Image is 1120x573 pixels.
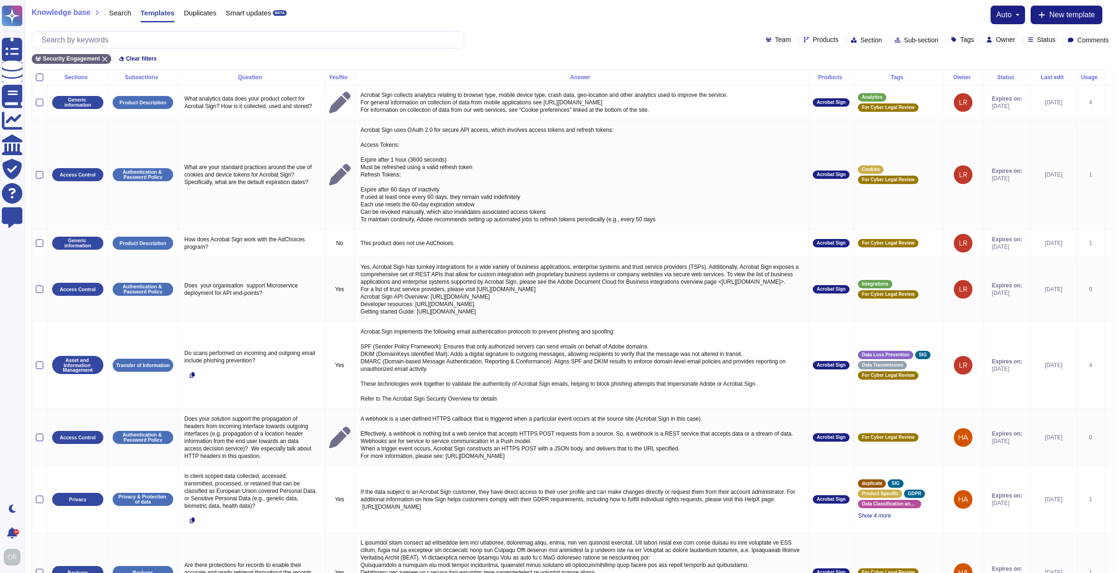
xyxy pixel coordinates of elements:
p: How does Acrobat Sign work with the AdChoices program? [182,233,321,253]
div: Tags [858,75,939,80]
span: Smart updates [226,9,271,16]
img: user [954,165,972,184]
span: Acrobat Sign [816,363,845,368]
p: Authentication & Password Policy [116,170,170,179]
span: Comments [1077,37,1109,43]
p: Access Control [60,172,95,177]
div: Products [813,75,850,80]
span: New template [1049,11,1095,19]
button: New template [1031,6,1102,24]
span: Show 4 more [858,512,939,519]
button: user [2,547,27,567]
p: What analytics data does your product collect for Acrobat Sign? How is it collected, used and sto... [182,93,321,112]
span: Expires on: [992,358,1022,365]
p: Is client scoped data collected, accessed, transmitted, processed, or retained that can be classi... [182,470,321,512]
img: user [954,356,972,375]
button: auto [996,11,1019,19]
span: Duplicates [184,9,216,16]
span: For Cyber Legal Review [862,435,914,440]
span: Product Specific [862,491,898,496]
span: [DATE] [992,437,1022,445]
span: Team [775,36,791,43]
p: Acrobat Sign collects analytics relating to browser type, mobile device type, crash data, geo-loc... [358,89,805,116]
p: Product Description [120,241,166,246]
span: Analytics [862,95,882,100]
span: Acrobat Sign [816,497,845,502]
span: For Cyber Legal Review [862,177,914,182]
span: Owner [996,36,1015,43]
div: [DATE] [1034,286,1073,293]
span: Expires on: [992,430,1022,437]
div: Subsections [112,75,174,80]
p: Access Control [60,287,95,292]
span: Data Loss Prevention [862,353,909,357]
div: [DATE] [1034,239,1073,247]
img: user [954,428,972,447]
span: Section [860,37,882,43]
p: Access Control [60,435,95,440]
span: Tags [960,36,974,43]
span: Acrobat Sign [816,172,845,177]
span: Expires on: [992,565,1022,573]
span: Sub-section [904,37,938,43]
span: For Cyber Legal Review [862,241,914,246]
div: Last edit [1034,75,1073,80]
span: Products [813,36,838,43]
p: Acrobat Sign uses OAuth 2.0 for secure API access, which involves access tokens and refresh token... [358,124,805,225]
p: Transfer of Information [116,363,170,368]
p: Does your organisation support Microservice deployment for API end-points? [182,280,321,299]
span: [DATE] [992,289,1022,297]
span: For Cyber Legal Review [862,105,914,110]
span: Data Classification and Handling Standard [862,502,918,506]
p: Do scans performed on incoming and outgoing email include phishing prevention? [182,347,321,367]
img: user [954,93,972,112]
p: Yes [329,286,351,293]
span: Expires on: [992,167,1022,175]
div: Sections [51,75,104,80]
div: 9+ [13,529,19,535]
p: Acrobat Sign implements the following email authentication protocols to prevent phishing and spoo... [358,326,805,405]
p: Privacy [69,497,86,502]
p: Asset and Information Management [55,358,100,373]
div: 1 [1081,496,1100,503]
img: user [954,490,972,509]
span: Acrobat Sign [816,435,845,440]
p: Does your solution support the propagation of headers from incoming interface towards outgoing in... [182,413,321,462]
div: [DATE] [1034,99,1073,106]
span: Acrobat Sign [816,100,845,105]
p: What are your standard practices around the use of cookies and device tokens for Acrobat Sign? Sp... [182,161,321,188]
p: Privacy & Protection of data [116,494,170,504]
span: GDPR [908,491,921,496]
span: Cookies [862,167,880,172]
div: Answer [358,75,805,80]
div: Owner [947,75,980,80]
span: Security Engagement [43,56,100,61]
img: user [4,549,20,566]
p: A webhook is a user-defined HTTPS callback that is triggered when a particular event occurs at th... [358,413,805,462]
span: SIG [919,353,927,357]
div: [DATE] [1034,496,1073,503]
p: Generic information [55,97,100,107]
div: 0 [1081,434,1100,441]
div: 1 [1081,171,1100,178]
div: [DATE] [1034,434,1073,441]
span: [DATE] [992,175,1022,182]
div: 4 [1081,362,1100,369]
span: Templates [141,9,175,16]
p: If the data subject is an Acrobat Sign customer, they have direct access to their user profile an... [358,486,805,513]
div: 4 [1081,99,1100,106]
span: Expires on: [992,492,1022,499]
span: Expires on: [992,95,1022,102]
span: Search [109,9,131,16]
div: [DATE] [1034,362,1073,369]
p: Yes [329,362,351,369]
div: Usage [1081,75,1100,80]
img: user [954,234,972,252]
span: Clear filters [126,56,157,61]
span: [DATE] [992,102,1022,110]
div: [DATE] [1034,171,1073,178]
p: Product Description [120,100,166,105]
span: auto [996,11,1012,19]
div: Question [182,75,321,80]
span: [DATE] [992,365,1022,373]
